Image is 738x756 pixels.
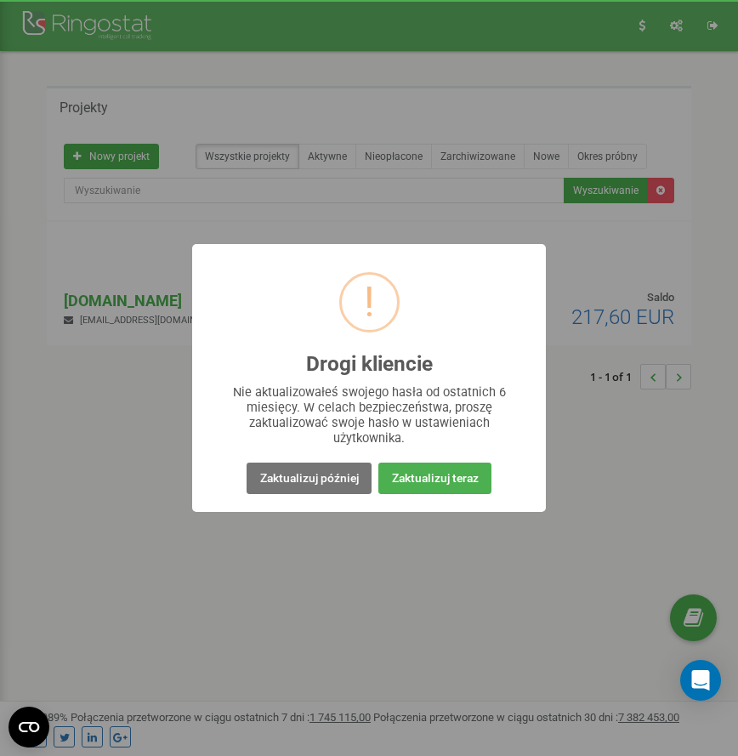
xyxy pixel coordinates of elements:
[378,463,491,494] button: Zaktualizuj teraz
[364,275,375,330] div: !
[680,660,721,701] div: Open Intercom Messenger
[306,353,433,376] h2: Drogi kliencie
[9,707,49,747] button: Open CMP widget
[247,463,371,494] button: Zaktualizuj później
[226,384,513,446] div: Nie aktualizowałeś swojego hasła od ostatnich 6 miesięcy. W celach bezpieczeństwa, proszę zaktual...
